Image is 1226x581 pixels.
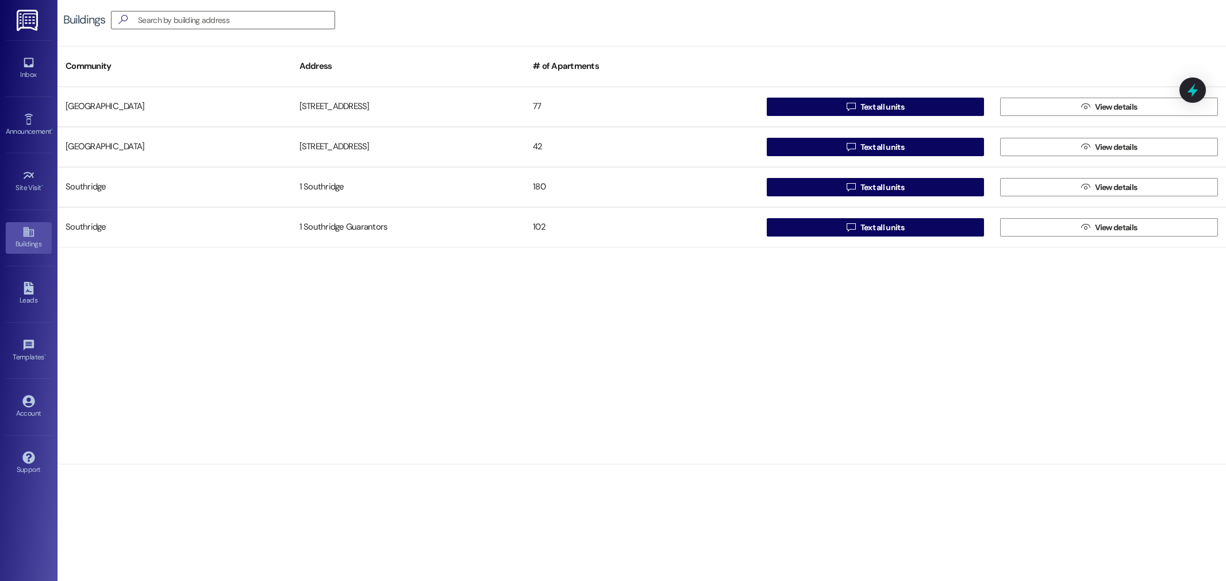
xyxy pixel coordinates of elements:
[291,216,525,239] div: 1 Southridge Guarantors
[44,351,46,359] span: •
[847,102,855,111] i: 
[1081,223,1090,232] i: 
[6,53,52,84] a: Inbox
[525,135,759,158] div: 42
[57,176,291,199] div: Southridge
[51,126,53,134] span: •
[6,222,52,253] a: Buildings
[1095,222,1137,234] span: View details
[860,222,904,234] span: Text all units
[1095,101,1137,113] span: View details
[6,166,52,197] a: Site Visit •
[525,52,759,80] div: # of Apartments
[767,98,985,116] button: Text all units
[6,392,52,423] a: Account
[1000,178,1218,196] button: View details
[57,52,291,80] div: Community
[6,335,52,366] a: Templates •
[1000,218,1218,237] button: View details
[860,141,904,153] span: Text all units
[525,216,759,239] div: 102
[767,218,985,237] button: Text all units
[860,101,904,113] span: Text all units
[525,95,759,118] div: 77
[6,278,52,309] a: Leads
[57,95,291,118] div: [GEOGRAPHIC_DATA]
[767,178,985,196] button: Text all units
[138,12,335,28] input: Search by building address
[1095,141,1137,153] span: View details
[525,176,759,199] div: 180
[860,181,904,193] span: Text all units
[767,138,985,156] button: Text all units
[291,176,525,199] div: 1 Southridge
[291,52,525,80] div: Address
[57,216,291,239] div: Southridge
[291,95,525,118] div: [STREET_ADDRESS]
[1081,142,1090,152] i: 
[41,182,43,190] span: •
[6,448,52,479] a: Support
[1081,183,1090,192] i: 
[17,10,40,31] img: ResiDesk Logo
[847,142,855,152] i: 
[847,183,855,192] i: 
[63,14,105,26] div: Buildings
[114,14,132,26] i: 
[1000,98,1218,116] button: View details
[57,135,291,158] div: [GEOGRAPHIC_DATA]
[291,135,525,158] div: [STREET_ADDRESS]
[847,223,855,232] i: 
[1081,102,1090,111] i: 
[1095,181,1137,193] span: View details
[1000,138,1218,156] button: View details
